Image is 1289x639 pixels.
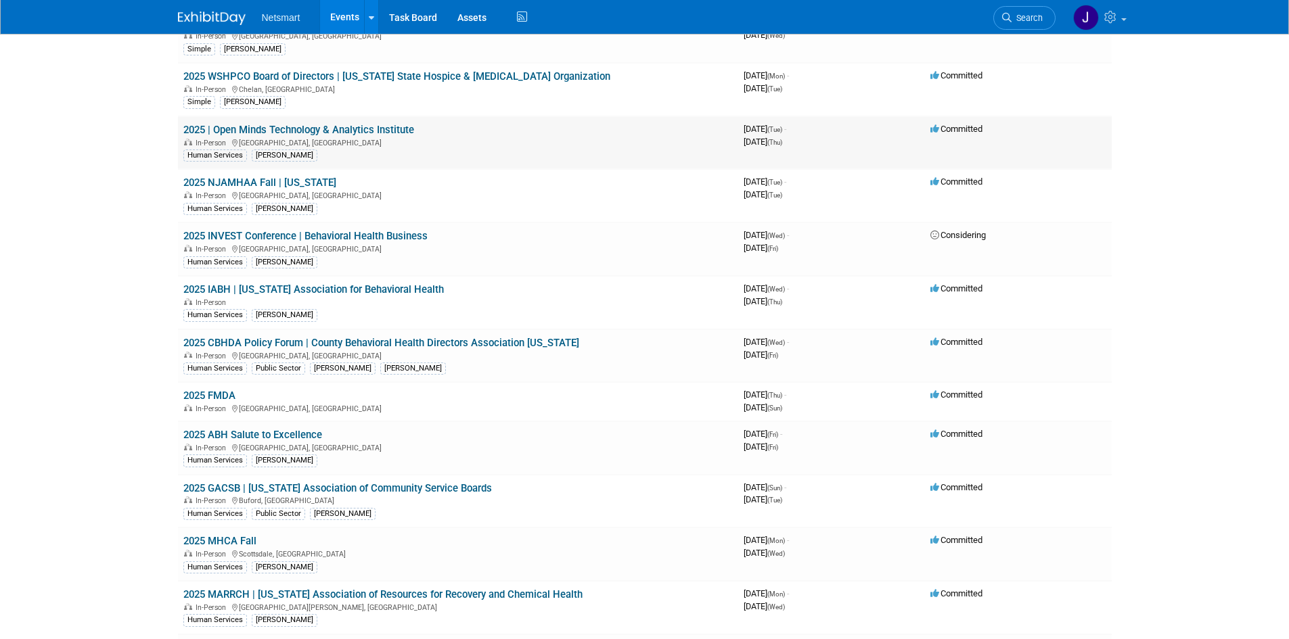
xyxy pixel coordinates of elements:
[183,243,733,254] div: [GEOGRAPHIC_DATA], [GEOGRAPHIC_DATA]
[767,352,778,359] span: (Fri)
[767,245,778,252] span: (Fri)
[787,535,789,545] span: -
[767,72,785,80] span: (Mon)
[252,614,317,626] div: [PERSON_NAME]
[183,362,247,375] div: Human Services
[767,285,785,293] span: (Wed)
[787,70,789,80] span: -
[184,191,192,198] img: In-Person Event
[787,230,789,240] span: -
[767,392,782,399] span: (Thu)
[183,389,235,402] a: 2025 FMDA
[183,309,247,321] div: Human Services
[252,508,305,520] div: Public Sector
[930,176,982,187] span: Committed
[744,243,778,253] span: [DATE]
[1073,5,1099,30] img: Jackson O'Rourke
[220,43,286,55] div: [PERSON_NAME]
[183,124,414,136] a: 2025 | Open Minds Technology & Analytics Institute
[744,548,785,558] span: [DATE]
[196,139,230,147] span: In-Person
[252,256,317,268] div: [PERSON_NAME]
[184,444,192,450] img: In-Person Event
[252,149,317,162] div: [PERSON_NAME]
[183,402,733,413] div: [GEOGRAPHIC_DATA], [GEOGRAPHIC_DATA]
[744,337,789,347] span: [DATE]
[930,124,982,134] span: Committed
[744,230,789,240] span: [DATE]
[183,482,492,494] a: 2025 GACSB | [US_STATE] Association of Community Service Boards
[184,85,192,92] img: In-Person Event
[930,588,982,598] span: Committed
[184,139,192,145] img: In-Person Event
[767,298,782,306] span: (Thu)
[183,614,247,626] div: Human Services
[183,43,215,55] div: Simple
[252,561,317,573] div: [PERSON_NAME]
[993,6,1056,30] a: Search
[184,245,192,252] img: In-Person Event
[767,496,782,504] span: (Tue)
[183,30,733,41] div: [GEOGRAPHIC_DATA], [GEOGRAPHIC_DATA]
[183,535,256,547] a: 2025 MHCA Fall
[196,404,230,413] span: In-Person
[183,70,610,82] a: 2025 WSHPCO Board of Directors | [US_STATE] State Hospice & [MEDICAL_DATA] Organization
[930,230,986,240] span: Considering
[252,454,317,467] div: [PERSON_NAME]
[183,561,247,573] div: Human Services
[252,203,317,215] div: [PERSON_NAME]
[784,482,786,492] span: -
[196,496,230,505] span: In-Person
[196,352,230,360] span: In-Person
[744,402,782,412] span: [DATE]
[252,309,317,321] div: [PERSON_NAME]
[767,126,782,133] span: (Tue)
[767,550,785,557] span: (Wed)
[744,494,782,504] span: [DATE]
[220,96,286,108] div: [PERSON_NAME]
[744,296,782,306] span: [DATE]
[183,189,733,200] div: [GEOGRAPHIC_DATA], [GEOGRAPHIC_DATA]
[310,362,376,375] div: [PERSON_NAME]
[183,96,215,108] div: Simple
[744,588,789,598] span: [DATE]
[196,603,230,612] span: In-Person
[767,404,782,412] span: (Sun)
[930,429,982,439] span: Committed
[930,535,982,545] span: Committed
[744,83,782,93] span: [DATE]
[744,389,786,400] span: [DATE]
[744,70,789,80] span: [DATE]
[262,12,300,23] span: Netsmart
[196,191,230,200] span: In-Person
[183,283,444,295] a: 2025 IABH | [US_STATE] Association for Behavioral Health
[744,189,782,199] span: [DATE]
[744,283,789,293] span: [DATE]
[744,442,778,452] span: [DATE]
[930,70,982,80] span: Committed
[744,429,782,439] span: [DATE]
[767,32,785,39] span: (Wed)
[196,444,230,452] span: In-Person
[183,350,733,360] div: [GEOGRAPHIC_DATA], [GEOGRAPHIC_DATA]
[183,429,322,441] a: 2025 ABH Salute to Excellence
[196,298,230,307] span: In-Person
[767,85,782,93] span: (Tue)
[784,124,786,134] span: -
[184,603,192,610] img: In-Person Event
[183,230,428,242] a: 2025 INVEST Conference | Behavioral Health Business
[767,232,785,239] span: (Wed)
[787,588,789,598] span: -
[184,404,192,411] img: In-Person Event
[183,494,733,505] div: Buford, [GEOGRAPHIC_DATA]
[183,548,733,559] div: Scottsdale, [GEOGRAPHIC_DATA]
[744,124,786,134] span: [DATE]
[930,389,982,400] span: Committed
[380,362,446,375] div: [PERSON_NAME]
[767,139,782,146] span: (Thu)
[183,149,247,162] div: Human Services
[184,550,192,557] img: In-Person Event
[196,245,230,254] span: In-Person
[767,590,785,598] span: (Mon)
[767,191,782,199] span: (Tue)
